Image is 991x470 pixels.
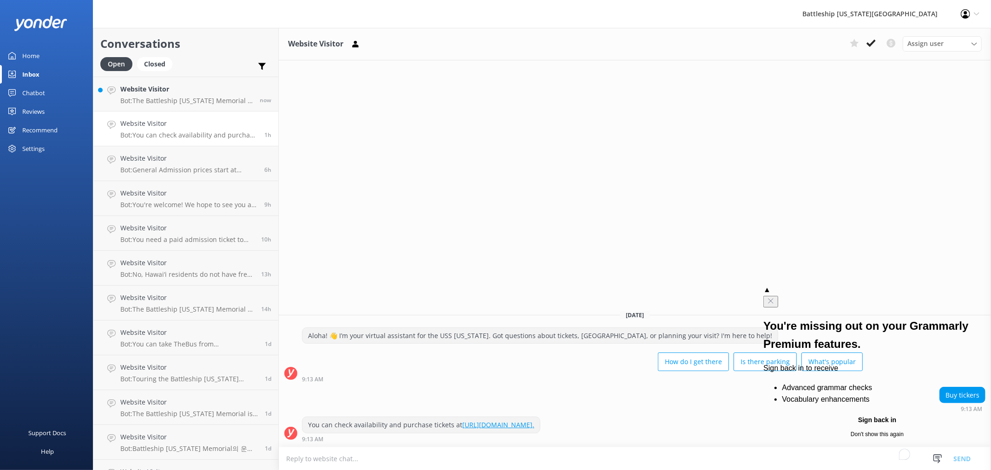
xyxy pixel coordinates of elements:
[302,376,863,382] div: Oct 10 2025 09:13am (UTC -10:00) Pacific/Honolulu
[265,410,271,418] span: Oct 08 2025 09:32pm (UTC -10:00) Pacific/Honolulu
[734,352,797,371] button: Is there parking
[302,377,323,382] strong: 9:13 AM
[41,442,54,461] div: Help
[100,35,271,52] h2: Conversations
[22,102,45,121] div: Reviews
[22,65,39,84] div: Inbox
[120,327,258,338] h4: Website Visitor
[261,305,271,313] span: Oct 09 2025 08:12pm (UTC -10:00) Pacific/Honolulu
[261,235,271,243] span: Oct 10 2025 12:18am (UTC -10:00) Pacific/Honolulu
[22,84,45,102] div: Chatbot
[260,96,271,104] span: Oct 10 2025 10:22am (UTC -10:00) Pacific/Honolulu
[137,57,172,71] div: Closed
[120,410,258,418] p: Bot: The Battleship [US_STATE] Memorial is open daily from 8:00 a.m. to 4:00 p.m., with the last ...
[265,340,271,348] span: Oct 09 2025 09:43am (UTC -10:00) Pacific/Honolulu
[264,201,271,209] span: Oct 10 2025 12:41am (UTC -10:00) Pacific/Honolulu
[100,59,137,69] a: Open
[302,437,323,442] strong: 9:13 AM
[93,390,278,425] a: Website VisitorBot:The Battleship [US_STATE] Memorial is open daily from 8:00 a.m. to 4:00 p.m., ...
[93,320,278,355] a: Website VisitorBot:You can take TheBus from [GEOGRAPHIC_DATA] to the [GEOGRAPHIC_DATA], which is ...
[93,216,278,251] a: Website VisitorBot:You need a paid admission ticket to board and tour the Battleship [US_STATE]. ...
[120,432,258,442] h4: Website Visitor
[120,201,257,209] p: Bot: You're welcome! We hope to see you at [GEOGRAPHIC_DATA][US_STATE] soon!
[93,286,278,320] a: Website VisitorBot:The Battleship [US_STATE] Memorial is located on an active U.S. Navy base and ...
[120,444,258,453] p: Bot: Battleship [US_STATE] Memorial의 운영 시간은 매일 오전 8시부터 오후 4시까지입니다. 마지막 입장은 오후 3시에 마감됩니다. [DATE], ...
[120,305,254,313] p: Bot: The Battleship [US_STATE] Memorial is located on an active U.S. Navy base and can be accesse...
[120,118,257,129] h4: Website Visitor
[658,352,729,371] button: How do I get there
[288,38,343,50] h3: Website Visitor
[120,131,257,139] p: Bot: You can check availability and purchase tickets at [URL][DOMAIN_NAME].
[93,355,278,390] a: Website VisitorBot:Touring the Battleship [US_STATE] Memorial typically takes 1.5 to 2 hours. You...
[93,425,278,460] a: Website VisitorBot:Battleship [US_STATE] Memorial의 운영 시간은 매일 오전 8시부터 오후 4시까지입니다. 마지막 입장은 오후 3시에 마...
[265,375,271,383] span: Oct 08 2025 09:33pm (UTC -10:00) Pacific/Honolulu
[302,436,540,442] div: Oct 10 2025 09:13am (UTC -10:00) Pacific/Honolulu
[22,121,58,139] div: Recommend
[903,36,982,51] div: Assign User
[93,146,278,181] a: Website VisitorBot:General Admission prices start at $39.99 for adults (13+) and $19.99 for child...
[120,340,258,348] p: Bot: You can take TheBus from [GEOGRAPHIC_DATA] to the [GEOGRAPHIC_DATA], which is accessible by ...
[22,46,39,65] div: Home
[93,181,278,216] a: Website VisitorBot:You're welcome! We hope to see you at [GEOGRAPHIC_DATA][US_STATE] soon!9h
[22,139,45,158] div: Settings
[120,84,253,94] h4: Website Visitor
[120,153,257,163] h4: Website Visitor
[29,424,66,442] div: Support Docs
[120,166,257,174] p: Bot: General Admission prices start at $39.99 for adults (13+) and $19.99 for children (ages [DEM...
[120,223,254,233] h4: Website Visitor
[100,57,132,71] div: Open
[462,420,534,429] a: [URL][DOMAIN_NAME].
[620,311,650,319] span: [DATE]
[261,270,271,278] span: Oct 09 2025 08:53pm (UTC -10:00) Pacific/Honolulu
[302,417,540,433] div: You can check availability and purchase tickets at
[137,59,177,69] a: Closed
[93,77,278,111] a: Website VisitorBot:The Battleship [US_STATE] Memorial is open daily from 8:00 a.m. to 4:00 p.m., ...
[120,235,254,244] p: Bot: You need a paid admission ticket to board and tour the Battleship [US_STATE]. However, ticke...
[264,131,271,139] span: Oct 10 2025 09:13am (UTC -10:00) Pacific/Honolulu
[93,251,278,286] a: Website VisitorBot:No, Hawai‘i residents do not have free admission, but they do receive a discou...
[120,362,258,372] h4: Website Visitor
[120,397,258,407] h4: Website Visitor
[120,258,254,268] h4: Website Visitor
[120,293,254,303] h4: Website Visitor
[302,328,778,344] div: Aloha! 👋 I’m your virtual assistant for the USS [US_STATE]. Got questions about tickets, [GEOGRAP...
[120,188,257,198] h4: Website Visitor
[93,111,278,146] a: Website VisitorBot:You can check availability and purchase tickets at [URL][DOMAIN_NAME].1h
[14,16,67,31] img: yonder-white-logo.png
[279,447,991,470] textarea: To enrich screen reader interactions, please activate Accessibility in Grammarly extension settings
[120,375,258,383] p: Bot: Touring the Battleship [US_STATE] Memorial typically takes 1.5 to 2 hours. You can join a fr...
[264,166,271,174] span: Oct 10 2025 04:15am (UTC -10:00) Pacific/Honolulu
[265,444,271,452] span: Oct 08 2025 09:25pm (UTC -10:00) Pacific/Honolulu
[120,270,254,279] p: Bot: No, Hawai‘i residents do not have free admission, but they do receive a discounted rate for ...
[120,97,253,105] p: Bot: The Battleship [US_STATE] Memorial is open daily from 8:00 a.m. to 4:00 p.m., with the last ...
[907,39,944,49] span: Assign user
